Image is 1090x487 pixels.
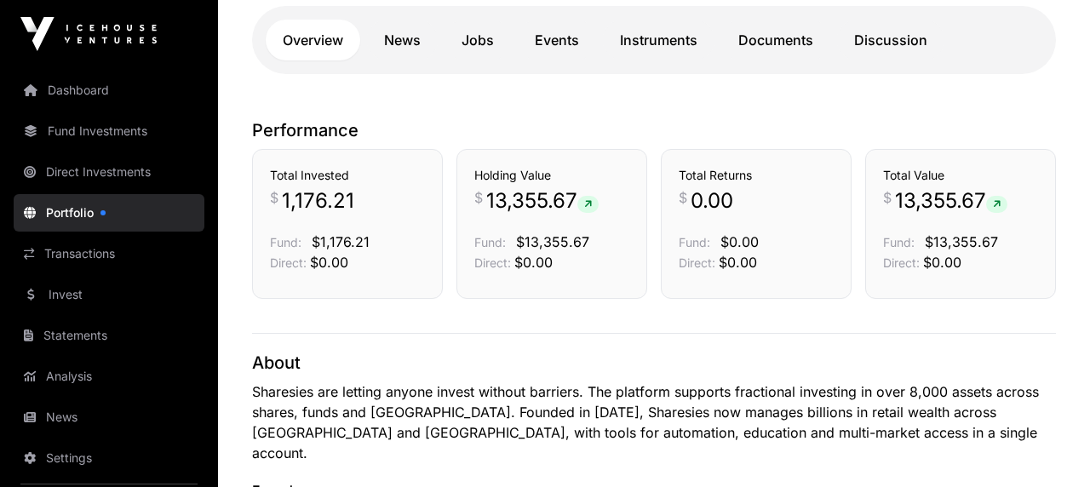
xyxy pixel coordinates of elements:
[474,187,483,208] span: $
[14,153,204,191] a: Direct Investments
[514,254,553,271] span: $0.00
[14,439,204,477] a: Settings
[679,187,687,208] span: $
[14,112,204,150] a: Fund Investments
[445,20,511,60] a: Jobs
[266,20,360,60] a: Overview
[720,233,759,250] span: $0.00
[266,20,1042,60] nav: Tabs
[14,276,204,313] a: Invest
[14,72,204,109] a: Dashboard
[883,255,920,270] span: Direct:
[679,255,715,270] span: Direct:
[1005,405,1090,487] iframe: Chat Widget
[837,20,944,60] a: Discussion
[14,398,204,436] a: News
[691,187,733,215] span: 0.00
[883,235,915,249] span: Fund:
[518,20,596,60] a: Events
[20,17,157,51] img: Icehouse Ventures Logo
[270,167,425,184] h3: Total Invested
[252,351,1056,375] p: About
[282,187,354,215] span: 1,176.21
[516,233,589,250] span: $13,355.67
[474,255,511,270] span: Direct:
[895,187,1007,215] span: 13,355.67
[474,235,506,249] span: Fund:
[719,254,757,271] span: $0.00
[367,20,438,60] a: News
[883,167,1038,184] h3: Total Value
[270,255,307,270] span: Direct:
[310,254,348,271] span: $0.00
[603,20,714,60] a: Instruments
[883,187,892,208] span: $
[679,235,710,249] span: Fund:
[486,187,599,215] span: 13,355.67
[312,233,370,250] span: $1,176.21
[474,167,629,184] h3: Holding Value
[14,235,204,272] a: Transactions
[721,20,830,60] a: Documents
[270,187,278,208] span: $
[679,167,834,184] h3: Total Returns
[252,118,1056,142] p: Performance
[14,358,204,395] a: Analysis
[14,194,204,232] a: Portfolio
[925,233,998,250] span: $13,355.67
[270,235,301,249] span: Fund:
[252,381,1056,463] p: Sharesies are letting anyone invest without barriers. The platform supports fractional investing ...
[923,254,961,271] span: $0.00
[14,317,204,354] a: Statements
